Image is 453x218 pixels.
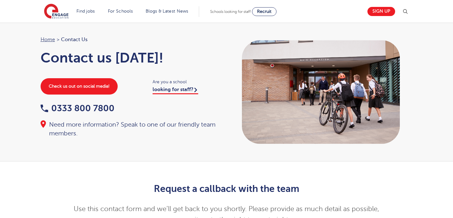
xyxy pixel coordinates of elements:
h1: Contact us [DATE]! [41,50,221,66]
a: looking for staff? [153,87,198,94]
a: Home [41,37,55,42]
span: Contact Us [61,35,87,44]
a: Find jobs [76,9,95,14]
a: Recruit [252,7,277,16]
img: Engage Education [44,4,69,19]
a: 0333 800 7800 [41,103,115,113]
span: > [57,37,59,42]
nav: breadcrumb [41,35,221,44]
span: Recruit [257,9,271,14]
h2: Request a callback with the team [72,183,381,194]
a: Check us out on social media! [41,78,118,95]
div: Need more information? Speak to one of our friendly team members. [41,120,221,138]
a: For Schools [108,9,133,14]
a: Blogs & Latest News [146,9,188,14]
span: Are you a school [153,78,220,85]
span: Schools looking for staff [210,9,251,14]
a: Sign up [367,7,395,16]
